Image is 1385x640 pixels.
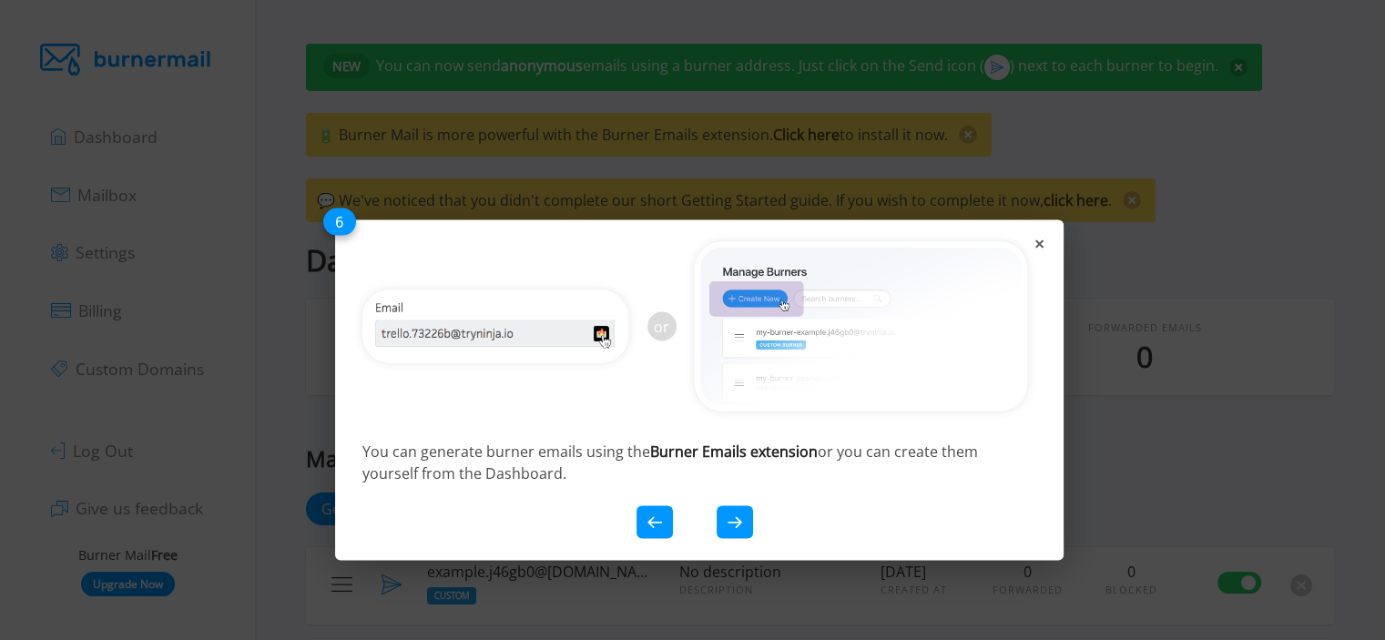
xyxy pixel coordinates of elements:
[362,242,1027,484] div: You can generate burner emails using the or you can create them yourself from the Dashboard.
[647,312,677,341] span: or
[650,442,818,462] a: Burner Emails extension
[323,208,356,236] span: 6
[695,242,1027,411] img: custom_email_creation-c740da59c67ec26f7d90ce907683ed56.png
[362,290,628,362] img: field_completat-b1a35989f967babe92608f99bc6bf5e4.png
